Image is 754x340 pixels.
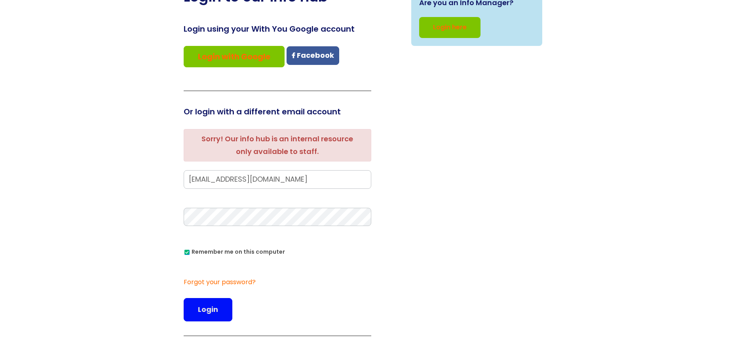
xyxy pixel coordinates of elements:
li: Sorry! Our info hub is an internal resource only available to staff. [198,133,357,158]
a: Login with Google [184,46,285,67]
label: Remember me on this computer [184,247,285,255]
a: Forgot your password? [184,277,367,288]
div: You can uncheck this option if you're logging in from a shared device [184,245,371,258]
input: Remember me on this computer [184,250,190,255]
h3: Login using your With You Google account [184,24,371,34]
a: Facebook [287,46,339,65]
h3: Or login with a different email account [184,107,371,116]
button: Login [184,298,232,321]
a: Login here [419,17,481,38]
input: Your e-mail address [184,170,371,188]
